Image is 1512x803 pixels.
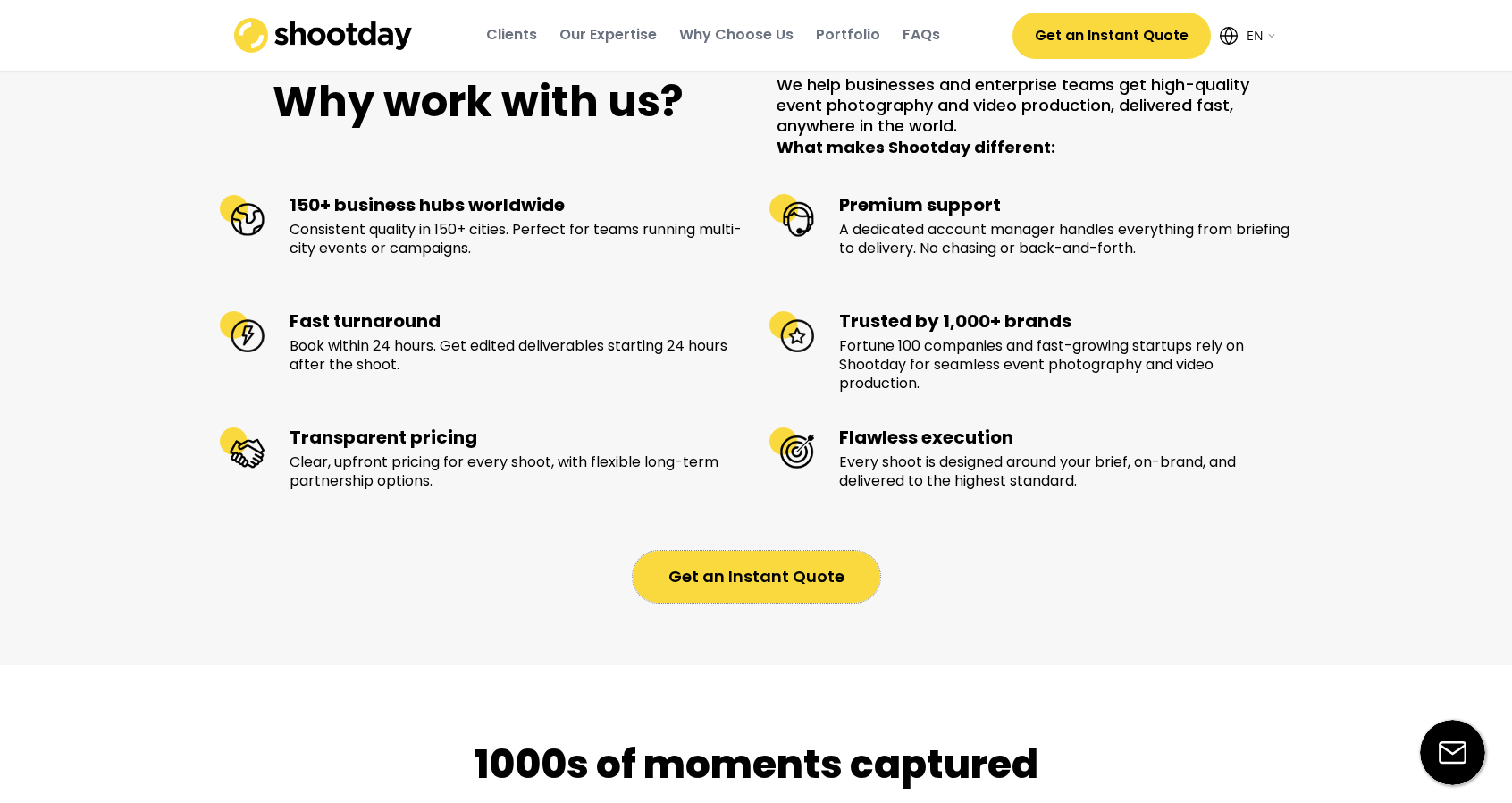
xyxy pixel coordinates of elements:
[769,309,814,354] img: Trusted by 1,000+ brands
[1420,720,1485,785] img: email-icon%20%281%29.svg
[290,337,743,375] div: Book within 24 hours. Get edited deliverables starting 24 hours after the shoot.
[816,25,880,45] div: Portfolio
[769,193,814,238] img: Premium support
[475,737,1038,792] div: 1000s of moments captured
[290,221,743,258] div: Consistent quality in 150+ cities. Perfect for teams running multi-city events or campaigns.
[633,551,880,603] button: Get an Instant Quote
[839,426,1292,449] div: Flawless execution
[1220,27,1238,45] img: Icon%20feather-globe%20%281%29.svg
[220,426,265,470] img: Transparent pricing
[1012,13,1211,59] button: Get an Instant Quote
[220,309,265,354] img: Fast turnaround
[839,221,1292,258] div: A dedicated account manager handles everything from briefing to delivery. No chasing or back-and-...
[220,74,736,130] h1: Why work with us?
[777,74,1293,158] h2: We help businesses and enterprise teams get high-quality event photography and video production, ...
[234,18,413,53] img: shootday_logo.png
[679,25,794,45] div: Why Choose Us
[220,193,265,238] img: 150+ business hubs worldwide
[559,25,657,45] div: Our Expertise
[290,426,743,449] div: Transparent pricing
[290,309,743,333] div: Fast turnaround
[839,193,1292,216] div: Premium support
[903,25,940,45] div: FAQs
[839,453,1292,491] div: Every shoot is designed around your brief, on-brand, and delivered to the highest standard.
[769,426,814,470] img: Flawless execution
[290,193,743,216] div: 150+ business hubs worldwide
[839,309,1292,333] div: Trusted by 1,000+ brands
[777,136,1055,158] strong: What makes Shootday different:
[839,337,1292,393] div: Fortune 100 companies and fast-growing startups rely on Shootday for seamless event photography a...
[290,453,743,491] div: Clear, upfront pricing for every shoot, with flexible long-term partnership options.
[486,25,537,45] div: Clients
